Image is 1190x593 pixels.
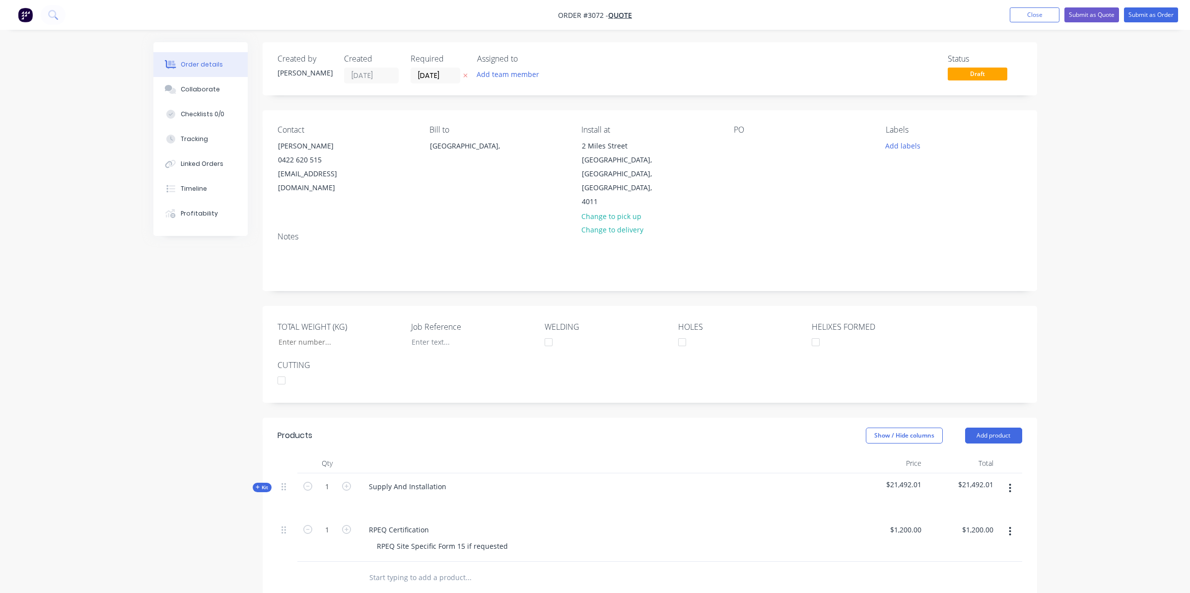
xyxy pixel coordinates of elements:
[270,335,401,350] input: Enter number...
[678,321,802,333] label: HOLES
[278,321,402,333] label: TOTAL WEIGHT (KG)
[411,54,465,64] div: Required
[576,223,648,236] button: Change to delivery
[477,54,576,64] div: Assigned to
[582,139,664,153] div: 2 Miles Street
[857,479,921,490] span: $21,492.01
[361,479,454,494] div: Supply And Installation
[430,139,512,153] div: [GEOGRAPHIC_DATA],
[1064,7,1119,22] button: Submit as Quote
[558,10,608,20] span: Order #3072 -
[181,60,223,69] div: Order details
[344,54,399,64] div: Created
[18,7,33,22] img: Factory
[153,201,248,226] button: Profitability
[278,167,360,195] div: [EMAIL_ADDRESS][DOMAIN_NAME]
[278,232,1022,241] div: Notes
[256,484,269,491] span: Kit
[181,85,220,94] div: Collaborate
[181,184,207,193] div: Timeline
[929,479,993,490] span: $21,492.01
[573,139,673,209] div: 2 Miles Street[GEOGRAPHIC_DATA], [GEOGRAPHIC_DATA], [GEOGRAPHIC_DATA], 4011
[278,430,312,442] div: Products
[153,176,248,201] button: Timeline
[270,139,369,195] div: [PERSON_NAME]0422 620 515[EMAIL_ADDRESS][DOMAIN_NAME]
[278,125,414,135] div: Contact
[278,359,402,371] label: CUTTING
[734,125,870,135] div: PO
[181,110,224,119] div: Checklists 0/0
[948,54,1022,64] div: Status
[581,125,717,135] div: Install at
[948,68,1007,80] span: Draft
[421,139,521,170] div: [GEOGRAPHIC_DATA],
[880,139,926,152] button: Add labels
[866,428,943,444] button: Show / Hide columns
[965,428,1022,444] button: Add product
[181,209,218,218] div: Profitability
[153,102,248,127] button: Checklists 0/0
[812,321,936,333] label: HELIXES FORMED
[477,68,545,81] button: Add team member
[361,522,437,537] div: RPEQ Certification
[853,453,925,473] div: Price
[153,52,248,77] button: Order details
[1124,7,1178,22] button: Submit as Order
[278,139,360,153] div: [PERSON_NAME]
[369,568,567,588] input: Start typing to add a product...
[925,453,997,473] div: Total
[181,159,223,168] div: Linked Orders
[1010,7,1059,22] button: Close
[369,539,516,553] div: RPEQ Site Specific Form 15 if requested
[153,127,248,151] button: Tracking
[608,10,632,20] a: Quote
[429,125,565,135] div: Bill to
[576,209,646,222] button: Change to pick up
[253,483,272,492] button: Kit
[278,68,332,78] div: [PERSON_NAME]
[278,153,360,167] div: 0422 620 515
[411,321,535,333] label: Job Reference
[886,125,1022,135] div: Labels
[582,153,664,209] div: [GEOGRAPHIC_DATA], [GEOGRAPHIC_DATA], [GEOGRAPHIC_DATA], 4011
[471,68,544,81] button: Add team member
[153,77,248,102] button: Collaborate
[545,321,669,333] label: WELDING
[153,151,248,176] button: Linked Orders
[297,453,357,473] div: Qty
[278,54,332,64] div: Created by
[181,135,208,144] div: Tracking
